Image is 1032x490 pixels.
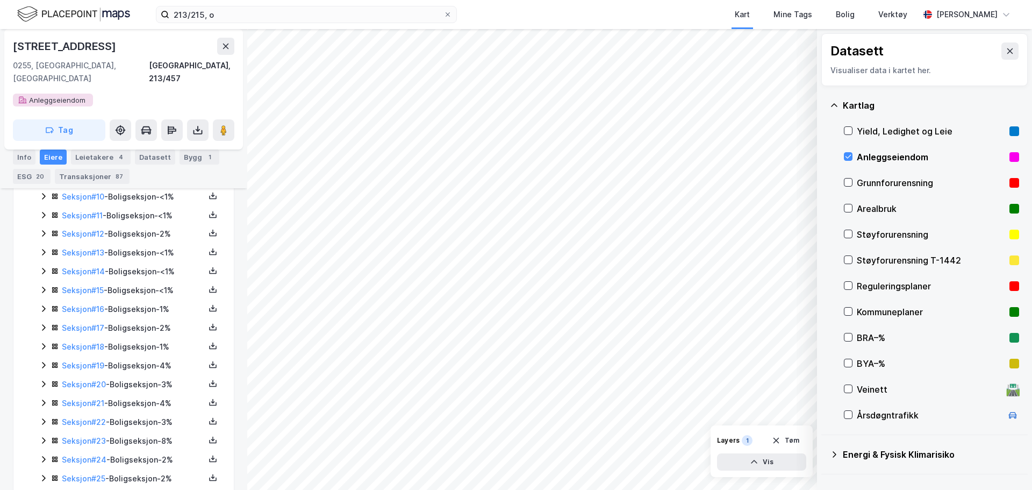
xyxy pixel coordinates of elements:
a: Seksjon#19 [62,361,104,370]
div: Datasett [830,42,884,60]
div: 🛣️ [1006,382,1020,396]
a: Seksjon#22 [62,417,106,427]
div: [GEOGRAPHIC_DATA], 213/457 [149,59,234,85]
a: Seksjon#16 [62,304,104,314]
div: Veinett [857,383,1002,396]
iframe: Chat Widget [978,438,1032,490]
div: - Boligseksjon - 4% [62,359,205,372]
div: 0255, [GEOGRAPHIC_DATA], [GEOGRAPHIC_DATA] [13,59,149,85]
div: Energi & Fysisk Klimarisiko [843,448,1019,461]
button: Vis [717,453,806,471]
div: Kart [735,8,750,21]
div: Info [13,150,35,165]
div: Støyforurensning [857,228,1005,241]
div: BYA–% [857,357,1005,370]
div: - Boligseksjon - 2% [62,453,205,466]
div: - Boligseksjon - 2% [62,472,205,485]
div: [STREET_ADDRESS] [13,38,118,55]
div: Grunnforurensning [857,176,1005,189]
div: - Boligseksjon - 2% [62,322,205,335]
div: 4 [116,152,126,162]
a: Seksjon#21 [62,399,104,408]
a: Seksjon#20 [62,380,106,389]
input: Søk på adresse, matrikkel, gårdeiere, leietakere eller personer [169,6,443,23]
div: BRA–% [857,331,1005,344]
div: Mine Tags [773,8,812,21]
div: Anleggseiendom [857,151,1005,164]
div: Årsdøgntrafikk [857,409,1002,422]
div: 20 [34,171,46,182]
div: Visualiser data i kartet her. [830,64,1019,77]
div: - Boligseksjon - 3% [62,416,205,429]
div: Støyforurensning T-1442 [857,254,1005,267]
div: ESG [13,169,51,184]
div: - Boligseksjon - 2% [62,228,205,240]
div: Transaksjoner [55,169,130,184]
img: logo.f888ab2527a4732fd821a326f86c7f29.svg [17,5,130,24]
div: Arealbruk [857,202,1005,215]
a: Seksjon#12 [62,229,104,238]
div: - Boligseksjon - 4% [62,397,205,410]
div: Layers [717,436,740,445]
div: Kartlag [843,99,1019,112]
div: Verktøy [878,8,907,21]
a: Seksjon#13 [62,248,104,257]
button: Tøm [765,432,806,449]
div: Bygg [180,150,219,165]
a: Seksjon#14 [62,267,105,276]
a: Seksjon#25 [62,474,105,483]
button: Tag [13,119,105,141]
a: Seksjon#17 [62,323,104,332]
div: 1 [204,152,215,162]
a: Seksjon#24 [62,455,106,464]
div: - Boligseksjon - 1% [62,303,205,316]
a: Seksjon#11 [62,211,103,220]
div: 87 [113,171,125,182]
div: - Boligseksjon - <1% [62,209,205,222]
div: Eiere [40,150,67,165]
a: Seksjon#23 [62,436,106,445]
div: - Boligseksjon - 8% [62,435,205,448]
div: - Boligseksjon - <1% [62,190,205,203]
div: - Boligseksjon - 1% [62,340,205,353]
div: [PERSON_NAME] [936,8,998,21]
div: Leietakere [71,150,131,165]
div: - Boligseksjon - <1% [62,265,205,278]
a: Seksjon#10 [62,192,104,201]
a: Seksjon#15 [62,286,104,295]
div: - Boligseksjon - <1% [62,284,205,297]
div: Yield, Ledighet og Leie [857,125,1005,138]
div: Bolig [836,8,855,21]
div: - Boligseksjon - 3% [62,378,205,391]
a: Seksjon#18 [62,342,104,351]
div: Datasett [135,150,175,165]
div: - Boligseksjon - <1% [62,246,205,259]
div: 1 [742,435,752,446]
div: Kommuneplaner [857,306,1005,318]
div: Reguleringsplaner [857,280,1005,293]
